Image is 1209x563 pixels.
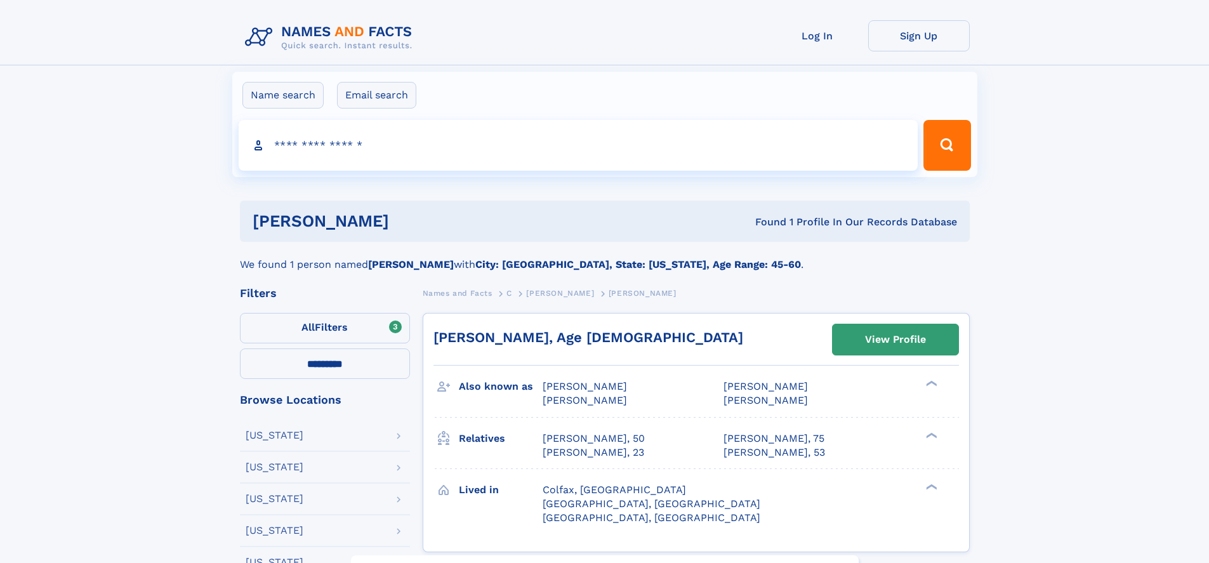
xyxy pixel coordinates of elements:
a: Log In [767,20,868,51]
div: [US_STATE] [246,526,303,536]
div: We found 1 person named with . [240,242,970,272]
img: Logo Names and Facts [240,20,423,55]
span: [GEOGRAPHIC_DATA], [GEOGRAPHIC_DATA] [543,512,760,524]
span: [PERSON_NAME] [543,394,627,406]
span: [PERSON_NAME] [723,394,808,406]
a: View Profile [833,324,958,355]
span: [PERSON_NAME] [723,380,808,392]
div: [US_STATE] [246,430,303,440]
div: ❯ [923,431,938,439]
div: View Profile [865,325,926,354]
a: Sign Up [868,20,970,51]
a: [PERSON_NAME], 75 [723,432,824,446]
span: [PERSON_NAME] [543,380,627,392]
div: [US_STATE] [246,462,303,472]
a: Names and Facts [423,285,492,301]
span: [PERSON_NAME] [526,289,594,298]
b: City: [GEOGRAPHIC_DATA], State: [US_STATE], Age Range: 45-60 [475,258,801,270]
div: ❯ [923,482,938,491]
a: C [506,285,512,301]
span: [PERSON_NAME] [609,289,677,298]
label: Filters [240,313,410,343]
a: [PERSON_NAME] [526,285,594,301]
h3: Lived in [459,479,543,501]
span: Colfax, [GEOGRAPHIC_DATA] [543,484,686,496]
label: Name search [242,82,324,109]
span: All [301,321,315,333]
span: C [506,289,512,298]
a: [PERSON_NAME], 50 [543,432,645,446]
a: [PERSON_NAME], 53 [723,446,825,460]
span: [GEOGRAPHIC_DATA], [GEOGRAPHIC_DATA] [543,498,760,510]
div: ❯ [923,380,938,388]
h1: [PERSON_NAME] [253,213,572,229]
b: [PERSON_NAME] [368,258,454,270]
label: Email search [337,82,416,109]
div: Filters [240,288,410,299]
button: Search Button [923,120,970,171]
div: Found 1 Profile In Our Records Database [572,215,957,229]
h3: Also known as [459,376,543,397]
h3: Relatives [459,428,543,449]
div: [US_STATE] [246,494,303,504]
div: Browse Locations [240,394,410,406]
a: [PERSON_NAME], 23 [543,446,644,460]
input: search input [239,120,918,171]
a: [PERSON_NAME], Age [DEMOGRAPHIC_DATA] [433,329,743,345]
